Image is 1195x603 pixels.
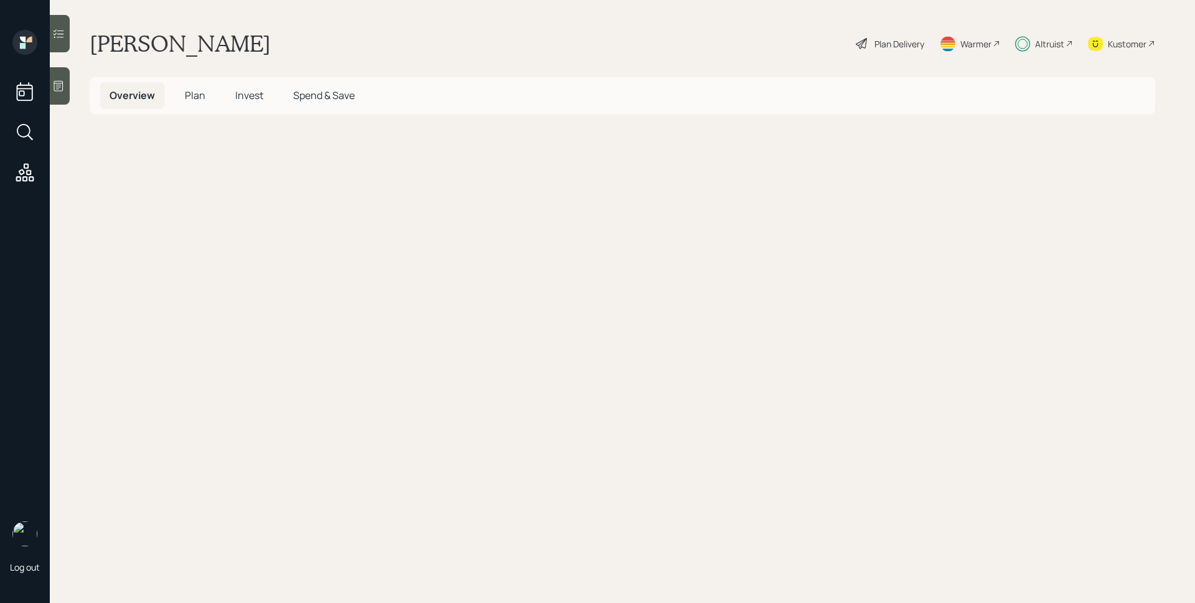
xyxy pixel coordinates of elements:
img: james-distasi-headshot.png [12,521,37,546]
div: Altruist [1035,37,1064,50]
span: Spend & Save [293,88,355,102]
div: Log out [10,561,40,573]
span: Plan [185,88,205,102]
div: Plan Delivery [874,37,924,50]
div: Kustomer [1108,37,1146,50]
div: Warmer [960,37,991,50]
span: Overview [110,88,155,102]
span: Invest [235,88,263,102]
h1: [PERSON_NAME] [90,30,271,57]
